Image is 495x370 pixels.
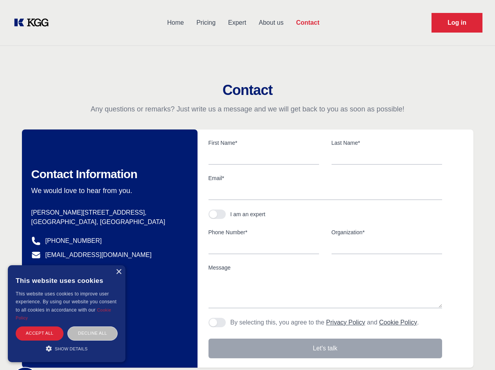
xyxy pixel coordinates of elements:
p: Any questions or remarks? Just write us a message and we will get back to you as soon as possible! [9,104,486,114]
label: Organization* [332,228,442,236]
div: Accept all [16,326,63,340]
div: I am an expert [230,210,266,218]
label: Message [209,264,442,272]
p: By selecting this, you agree to the and . [230,318,419,327]
a: Cookie Policy [16,308,111,320]
div: Close [116,269,121,275]
label: Last Name* [332,139,442,147]
a: Request Demo [432,13,482,33]
p: We would love to hear from you. [31,186,185,195]
button: Let's talk [209,339,442,358]
label: Phone Number* [209,228,319,236]
a: About us [252,13,290,33]
iframe: Chat Widget [456,332,495,370]
a: Home [161,13,190,33]
label: First Name* [209,139,319,147]
span: Show details [55,346,88,351]
a: Contact [290,13,326,33]
a: KOL Knowledge Platform: Talk to Key External Experts (KEE) [13,16,55,29]
div: Show details [16,344,118,352]
label: Email* [209,174,442,182]
a: Cookie Policy [379,319,417,326]
a: [PHONE_NUMBER] [45,236,102,246]
a: Pricing [190,13,222,33]
p: [GEOGRAPHIC_DATA], [GEOGRAPHIC_DATA] [31,217,185,227]
p: [PERSON_NAME][STREET_ADDRESS], [31,208,185,217]
a: [EMAIL_ADDRESS][DOMAIN_NAME] [45,250,152,260]
a: @knowledgegategroup [31,264,109,274]
h2: Contact [9,82,486,98]
a: Privacy Policy [326,319,365,326]
div: Decline all [67,326,118,340]
h2: Contact Information [31,167,185,181]
a: Expert [222,13,252,33]
div: This website uses cookies [16,271,118,290]
span: This website uses cookies to improve user experience. By using our website you consent to all coo... [16,291,116,313]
